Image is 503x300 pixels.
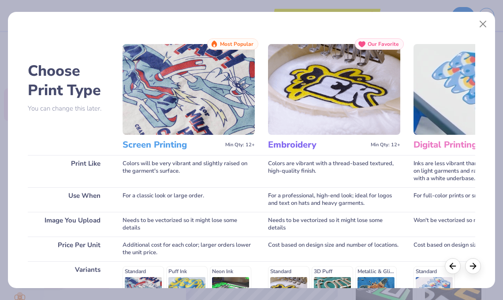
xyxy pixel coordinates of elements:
div: For a classic look or large order. [123,187,255,212]
img: Embroidery [268,44,400,135]
span: Most Popular [220,41,253,47]
div: Colors will be very vibrant and slightly raised on the garment's surface. [123,155,255,187]
div: Price Per Unit [28,237,109,261]
img: Screen Printing [123,44,255,135]
div: Needs to be vectorized so it might lose some details [123,212,255,237]
p: You can change this later. [28,105,109,112]
div: Additional cost for each color; larger orders lower the unit price. [123,237,255,261]
div: For a professional, high-end look; ideal for logos and text on hats and heavy garments. [268,187,400,212]
div: Image You Upload [28,212,109,237]
div: Cost based on design size and number of locations. [268,237,400,261]
div: Print Like [28,155,109,187]
h2: Choose Print Type [28,61,109,100]
h3: Embroidery [268,139,367,151]
div: Use When [28,187,109,212]
div: Needs to be vectorized so it might lose some details [268,212,400,237]
div: Colors are vibrant with a thread-based textured, high-quality finish. [268,155,400,187]
button: Close [475,16,492,33]
span: Min Qty: 12+ [371,142,400,148]
span: Our Favorite [368,41,399,47]
h3: Screen Printing [123,139,222,151]
span: Min Qty: 12+ [225,142,255,148]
